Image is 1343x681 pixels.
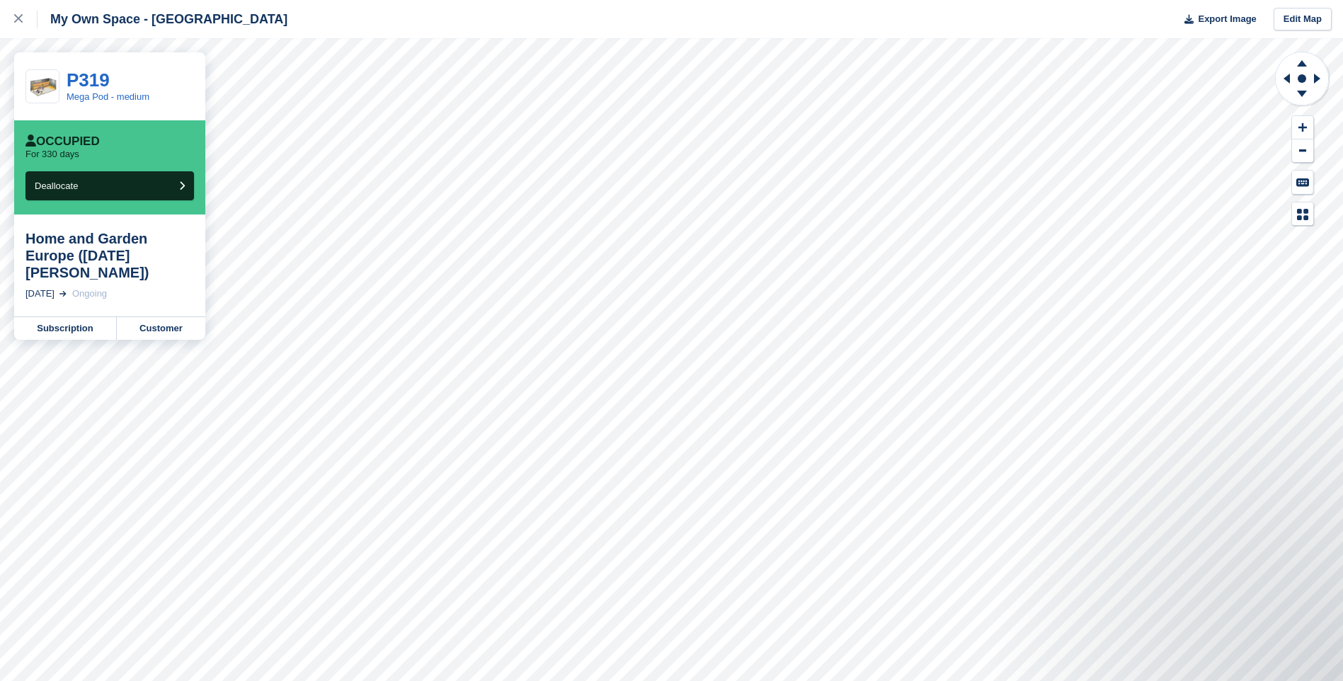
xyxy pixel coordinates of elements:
[38,11,287,28] div: My Own Space - [GEOGRAPHIC_DATA]
[25,135,100,149] div: Occupied
[72,287,107,301] div: Ongoing
[1274,8,1332,31] a: Edit Map
[1292,202,1313,226] button: Map Legend
[59,291,67,297] img: arrow-right-light-icn-cde0832a797a2874e46488d9cf13f60e5c3a73dbe684e267c42b8395dfbc2abf.svg
[26,70,59,103] img: large%20storage.png
[1292,116,1313,139] button: Zoom In
[1292,171,1313,194] button: Keyboard Shortcuts
[35,181,78,191] span: Deallocate
[14,317,117,340] a: Subscription
[1176,8,1257,31] button: Export Image
[25,149,79,160] p: For 330 days
[1198,12,1256,26] span: Export Image
[67,91,149,102] a: Mega Pod - medium
[1292,139,1313,163] button: Zoom Out
[117,317,205,340] a: Customer
[67,69,110,91] a: P319
[25,287,55,301] div: [DATE]
[25,171,194,200] button: Deallocate
[25,230,194,281] div: Home and Garden Europe ([DATE][PERSON_NAME])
